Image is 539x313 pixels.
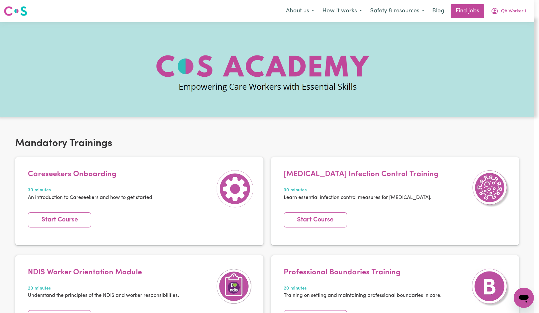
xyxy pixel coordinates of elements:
[284,194,439,201] p: Learn essential infection control measures for [MEDICAL_DATA].
[28,285,179,292] span: 20 minutes
[15,137,519,150] h2: Mandatory Trainings
[428,4,448,18] a: Blog
[284,268,441,277] h4: Professional Boundaries Training
[282,4,318,18] button: About us
[284,212,347,227] a: Start Course
[4,4,27,18] a: Careseekers logo
[28,212,91,227] a: Start Course
[284,187,439,194] span: 30 minutes
[318,4,366,18] button: How it works
[366,4,428,18] button: Safety & resources
[28,292,179,299] p: Understand the principles of the NDIS and worker responsibilities.
[514,288,534,308] iframe: Button to launch messaging window
[284,170,439,179] h4: [MEDICAL_DATA] Infection Control Training
[284,285,441,292] span: 20 minutes
[451,4,484,18] a: Find jobs
[28,268,179,277] h4: NDIS Worker Orientation Module
[28,194,154,201] p: An introduction to Careseekers and how to get started.
[501,8,526,15] span: QA Worker 1
[28,170,154,179] h4: Careseekers Onboarding
[487,4,530,18] button: My Account
[284,292,441,299] p: Training on setting and maintaining professional boundaries in care.
[4,5,27,17] img: Careseekers logo
[28,187,154,194] span: 30 minutes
